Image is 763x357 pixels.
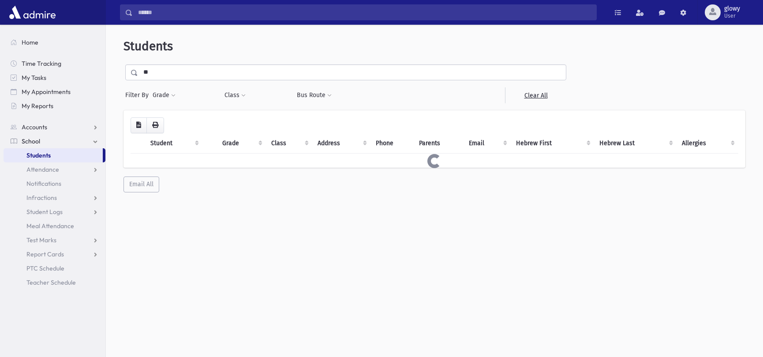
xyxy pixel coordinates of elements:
span: glowy [724,5,740,12]
span: Home [22,38,38,46]
th: Hebrew First [511,133,595,154]
span: Students [123,39,173,53]
span: Test Marks [26,236,56,244]
button: CSV [131,117,147,133]
span: My Reports [22,102,53,110]
th: Class [266,133,312,154]
th: Allergies [677,133,738,154]
span: User [724,12,740,19]
a: Home [4,35,105,49]
a: Meal Attendance [4,219,105,233]
span: Student Logs [26,208,63,216]
button: Bus Route [296,87,332,103]
a: Attendance [4,162,105,177]
th: Hebrew Last [594,133,677,154]
th: Grade [217,133,266,154]
span: Attendance [26,165,59,173]
a: My Reports [4,99,105,113]
span: School [22,137,40,145]
a: Infractions [4,191,105,205]
button: Email All [123,177,159,192]
th: Parents [414,133,464,154]
a: Student Logs [4,205,105,219]
th: Phone [370,133,414,154]
th: Email [464,133,511,154]
a: Notifications [4,177,105,191]
input: Search [133,4,596,20]
a: School [4,134,105,148]
a: Clear All [505,87,566,103]
a: Teacher Schedule [4,275,105,289]
a: Test Marks [4,233,105,247]
span: Filter By [125,90,152,100]
span: Infractions [26,194,57,202]
span: My Appointments [22,88,71,96]
span: Students [26,151,51,159]
span: Notifications [26,180,61,188]
a: Students [4,148,103,162]
span: My Tasks [22,74,46,82]
span: Meal Attendance [26,222,74,230]
button: Print [146,117,164,133]
a: My Tasks [4,71,105,85]
th: Student [145,133,202,154]
a: Time Tracking [4,56,105,71]
a: PTC Schedule [4,261,105,275]
th: Address [312,133,370,154]
span: Report Cards [26,250,64,258]
a: Accounts [4,120,105,134]
button: Class [224,87,246,103]
span: Accounts [22,123,47,131]
img: AdmirePro [7,4,58,21]
a: My Appointments [4,85,105,99]
span: PTC Schedule [26,264,64,272]
span: Teacher Schedule [26,278,76,286]
button: Grade [152,87,176,103]
span: Time Tracking [22,60,61,68]
a: Report Cards [4,247,105,261]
